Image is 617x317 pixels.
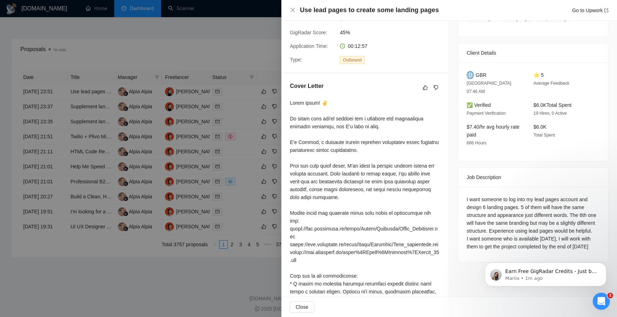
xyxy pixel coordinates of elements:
span: 45% [340,29,447,36]
span: 666 Hours [467,140,486,145]
a: Go to Upworkexport [572,8,608,13]
button: dislike [432,83,440,92]
span: [GEOGRAPHIC_DATA] 07:46 AM [467,81,511,94]
button: Close [290,301,314,313]
iframe: Intercom live chat [593,293,610,310]
span: GigRadar Score: [290,30,327,35]
span: GBR [476,71,486,79]
h5: Cover Letter [290,82,323,90]
span: ⭐ 5 [533,72,544,78]
span: Type: [290,57,302,63]
button: like [421,83,430,92]
span: 1 [607,293,613,298]
span: Total Spent [533,133,555,138]
iframe: Intercom notifications message [474,248,617,298]
div: Client Details [467,43,600,63]
span: clock-circle [340,44,345,49]
span: Average Feedback [533,81,570,86]
span: Application Time: [290,43,328,49]
span: export [604,8,608,13]
span: Close [296,303,308,311]
h4: Use lead pages to create some landing pages [300,6,439,15]
span: like [423,85,428,90]
div: Job Description [467,168,600,187]
span: close [290,7,296,13]
span: $6.0K [533,124,547,130]
span: 19 Hires, 0 Active [533,111,567,116]
span: Outbound [340,56,365,64]
span: ✅ Verified [467,102,491,108]
img: 🌐 [467,71,474,79]
span: $7.40/hr avg hourly rate paid [467,124,520,138]
span: Payment Verification [467,111,506,116]
span: dislike [433,85,438,90]
span: 00:12:57 [348,43,367,49]
span: Bid Amount: [290,16,317,22]
span: $6.0K Total Spent [533,102,572,108]
div: I want someone to log into my lead pages account and design 6 landing pages. 5 of them will have ... [467,195,600,251]
button: Close [290,7,296,13]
